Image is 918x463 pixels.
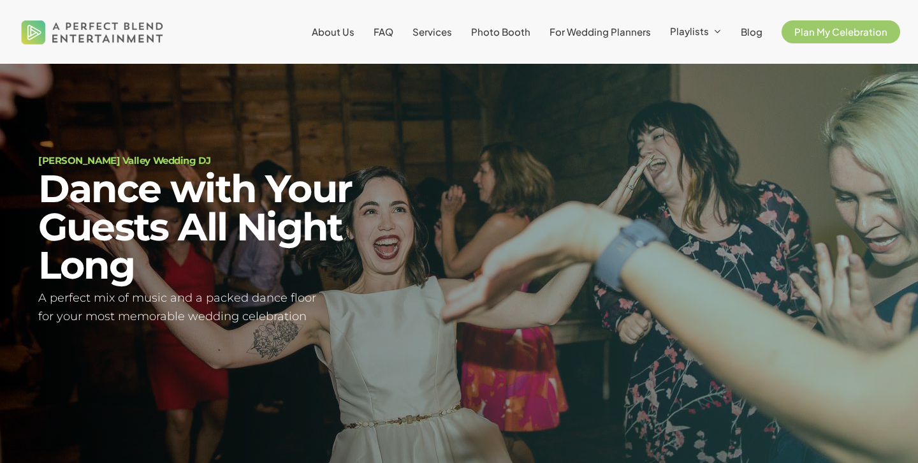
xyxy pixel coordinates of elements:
a: Blog [741,27,762,37]
a: About Us [312,27,354,37]
h2: Dance with Your Guests All Night Long [38,170,443,284]
span: FAQ [374,26,393,38]
span: Photo Booth [471,26,530,38]
span: Plan My Celebration [794,26,887,38]
img: A Perfect Blend Entertainment [18,9,167,55]
span: Blog [741,26,762,38]
h5: A perfect mix of music and a packed dance floor for your most memorable wedding celebration [38,289,443,326]
h1: [PERSON_NAME] Valley Wedding DJ [38,156,443,165]
span: Playlists [670,25,709,37]
a: FAQ [374,27,393,37]
a: Playlists [670,26,722,38]
a: For Wedding Planners [550,27,651,37]
span: Services [412,26,452,38]
a: Photo Booth [471,27,530,37]
a: Services [412,27,452,37]
span: For Wedding Planners [550,26,651,38]
a: Plan My Celebration [782,27,900,37]
span: About Us [312,26,354,38]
